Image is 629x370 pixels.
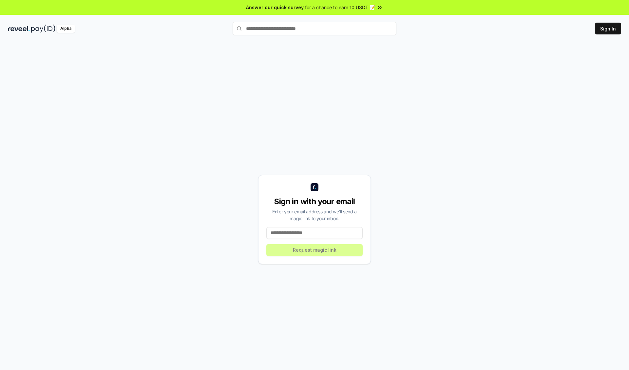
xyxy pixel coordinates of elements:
img: pay_id [31,25,55,33]
span: Answer our quick survey [246,4,304,11]
img: reveel_dark [8,25,30,33]
span: for a chance to earn 10 USDT 📝 [305,4,375,11]
div: Alpha [57,25,75,33]
div: Sign in with your email [266,196,363,207]
img: logo_small [311,183,318,191]
div: Enter your email address and we’ll send a magic link to your inbox. [266,208,363,222]
button: Sign In [595,23,621,34]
